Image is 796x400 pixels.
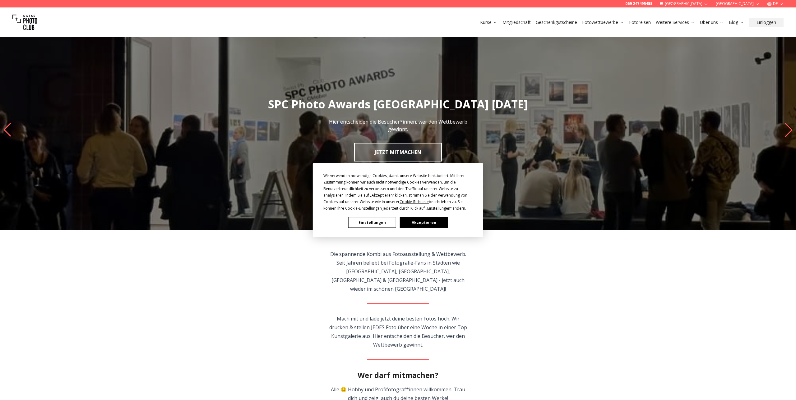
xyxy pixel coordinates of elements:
[400,217,448,228] button: Akzeptieren
[323,172,473,211] div: Wir verwenden notwendige Cookies, damit unsere Website funktioniert. Mit Ihrer Zustimmung können ...
[400,199,429,204] span: Cookie-Richtlinie
[313,163,483,237] div: Cookie Consent Prompt
[427,206,450,211] span: Einstellungen
[348,217,396,228] button: Einstellungen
